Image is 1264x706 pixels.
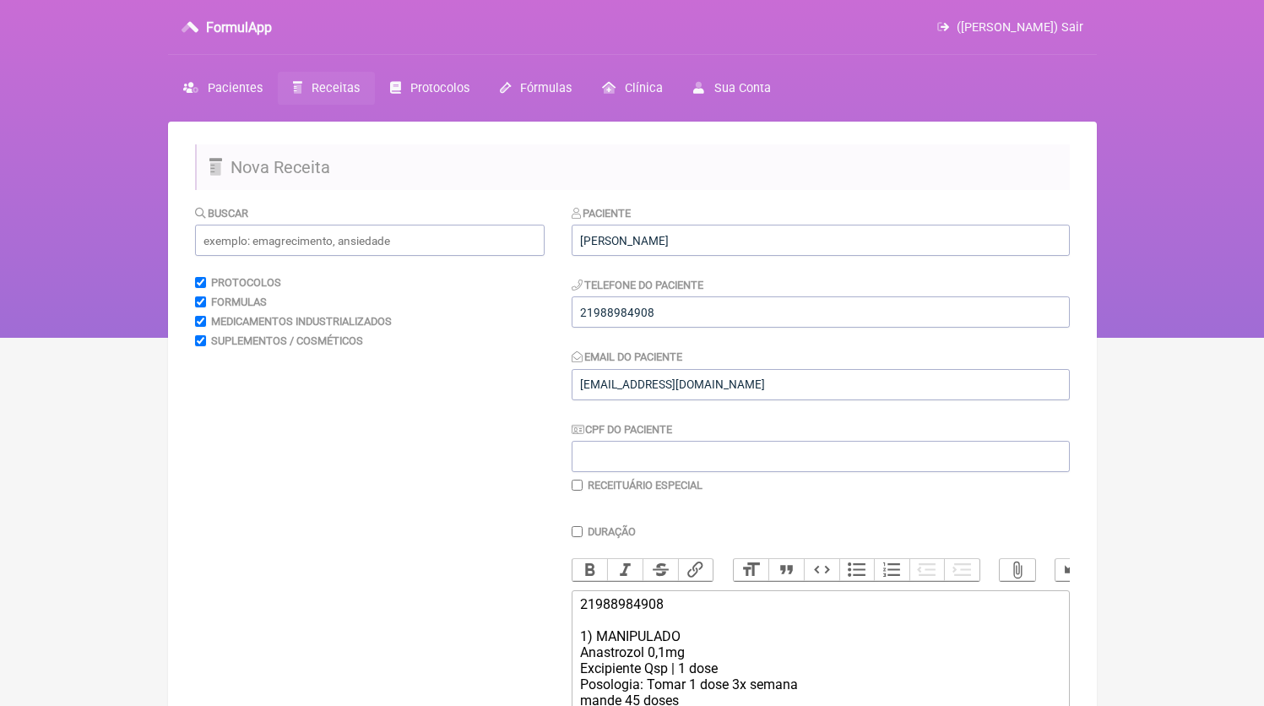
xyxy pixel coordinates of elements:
[195,207,249,220] label: Buscar
[804,559,839,581] button: Code
[909,559,945,581] button: Decrease Level
[587,72,678,105] a: Clínica
[839,559,875,581] button: Bullets
[211,276,281,289] label: Protocolos
[168,72,278,105] a: Pacientes
[874,559,909,581] button: Numbers
[588,479,703,491] label: Receituário Especial
[625,81,663,95] span: Clínica
[195,225,545,256] input: exemplo: emagrecimento, ansiedade
[208,81,263,95] span: Pacientes
[643,559,678,581] button: Strikethrough
[572,279,704,291] label: Telefone do Paciente
[572,350,683,363] label: Email do Paciente
[607,559,643,581] button: Italic
[768,559,804,581] button: Quote
[1000,559,1035,581] button: Attach Files
[312,81,360,95] span: Receitas
[278,72,375,105] a: Receitas
[485,72,587,105] a: Fórmulas
[572,207,632,220] label: Paciente
[572,559,608,581] button: Bold
[211,315,392,328] label: Medicamentos Industrializados
[1055,559,1091,581] button: Undo
[678,559,713,581] button: Link
[375,72,485,105] a: Protocolos
[957,20,1083,35] span: ([PERSON_NAME]) Sair
[211,334,363,347] label: Suplementos / Cosméticos
[195,144,1070,190] h2: Nova Receita
[206,19,272,35] h3: FormulApp
[678,72,785,105] a: Sua Conta
[572,423,673,436] label: CPF do Paciente
[211,296,267,308] label: Formulas
[944,559,979,581] button: Increase Level
[520,81,572,95] span: Fórmulas
[734,559,769,581] button: Heading
[714,81,771,95] span: Sua Conta
[588,525,636,538] label: Duração
[410,81,469,95] span: Protocolos
[937,20,1082,35] a: ([PERSON_NAME]) Sair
